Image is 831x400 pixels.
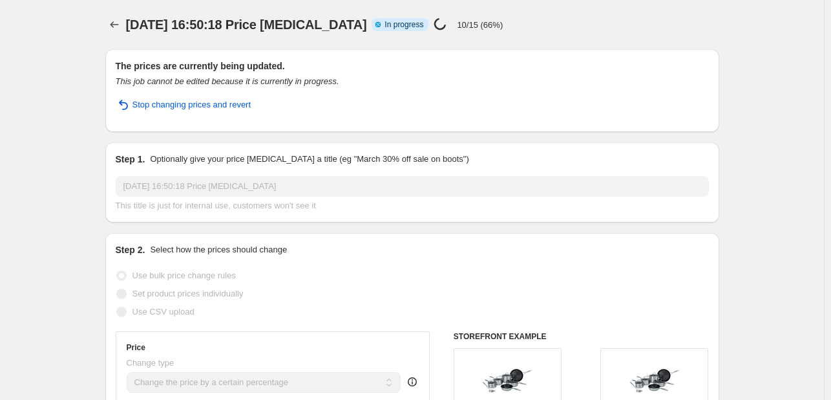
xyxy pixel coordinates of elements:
span: [DATE] 16:50:18 Price [MEDICAL_DATA] [126,17,367,32]
p: Select how the prices should change [150,243,287,256]
i: This job cannot be edited because it is currently in progress. [116,76,339,86]
button: Price change jobs [105,16,123,34]
h2: The prices are currently being updated. [116,60,709,72]
h2: Step 2. [116,243,145,256]
button: Stop changing prices and revert [108,94,259,115]
span: Use bulk price change rules [132,271,236,280]
span: Set product prices individually [132,289,244,298]
span: Stop changing prices and revert [132,98,251,111]
input: 30% off holiday sale [116,176,709,197]
span: In progress [384,19,423,30]
p: 10/15 (66%) [457,20,503,30]
h3: Price [127,342,145,353]
span: Change type [127,358,174,368]
div: help [406,375,419,388]
span: Use CSV upload [132,307,195,317]
p: Optionally give your price [MEDICAL_DATA] a title (eg "March 30% off sale on boots") [150,153,468,166]
span: This title is just for internal use, customers won't see it [116,201,316,210]
h2: Step 1. [116,153,145,166]
h6: STOREFRONT EXAMPLE [454,331,709,342]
